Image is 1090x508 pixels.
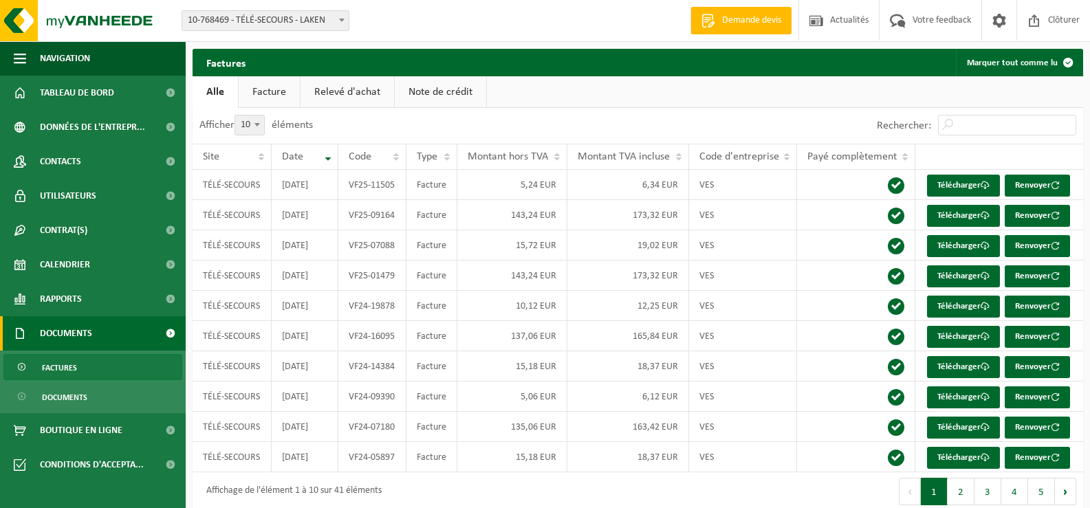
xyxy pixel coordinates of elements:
span: Documents [42,384,87,410]
td: Facture [406,261,457,291]
label: Rechercher: [877,120,931,131]
label: Afficher éléments [199,120,313,131]
button: Previous [899,478,921,505]
td: 10,12 EUR [457,291,567,321]
span: Date [282,151,303,162]
span: Données de l'entrepr... [40,110,145,144]
td: 143,24 EUR [457,261,567,291]
td: VF24-19878 [338,291,407,321]
td: Facture [406,321,457,351]
td: TÉLÉ-SECOURS [193,291,272,321]
a: Télécharger [927,205,1000,227]
span: Factures [42,355,77,381]
td: VES [689,321,798,351]
span: Tableau de bord [40,76,114,110]
td: VF24-07180 [338,412,407,442]
td: 18,37 EUR [567,442,689,472]
td: 6,12 EUR [567,382,689,412]
td: VF25-11505 [338,170,407,200]
td: TÉLÉ-SECOURS [193,261,272,291]
td: [DATE] [272,230,338,261]
td: 135,06 EUR [457,412,567,442]
a: Facture [239,76,300,108]
span: Montant TVA incluse [578,151,670,162]
a: Télécharger [927,326,1000,348]
span: 10 [235,115,264,135]
td: Facture [406,382,457,412]
span: Contacts [40,144,81,179]
td: [DATE] [272,321,338,351]
td: 15,18 EUR [457,351,567,382]
td: TÉLÉ-SECOURS [193,230,272,261]
td: TÉLÉ-SECOURS [193,321,272,351]
span: Montant hors TVA [468,151,548,162]
button: Next [1055,478,1076,505]
td: 12,25 EUR [567,291,689,321]
a: Télécharger [927,447,1000,469]
button: Renvoyer [1005,326,1070,348]
td: VF25-09164 [338,200,407,230]
span: Conditions d'accepta... [40,448,144,482]
td: [DATE] [272,170,338,200]
button: 2 [948,478,974,505]
td: [DATE] [272,382,338,412]
td: [DATE] [272,261,338,291]
td: VF24-09390 [338,382,407,412]
td: 163,42 EUR [567,412,689,442]
td: 5,06 EUR [457,382,567,412]
a: Factures [3,354,182,380]
td: 6,34 EUR [567,170,689,200]
td: VF24-14384 [338,351,407,382]
a: Télécharger [927,265,1000,287]
button: 4 [1001,478,1028,505]
td: 18,37 EUR [567,351,689,382]
button: Renvoyer [1005,205,1070,227]
button: Renvoyer [1005,356,1070,378]
td: VES [689,200,798,230]
td: Facture [406,170,457,200]
a: Télécharger [927,386,1000,408]
td: TÉLÉ-SECOURS [193,200,272,230]
td: Facture [406,230,457,261]
button: Renvoyer [1005,386,1070,408]
button: 5 [1028,478,1055,505]
button: Renvoyer [1005,447,1070,469]
h2: Factures [193,49,259,76]
span: 10-768469 - TÉLÉ-SECOURS - LAKEN [182,11,349,30]
td: 5,24 EUR [457,170,567,200]
td: VES [689,412,798,442]
a: Note de crédit [395,76,486,108]
button: Renvoyer [1005,175,1070,197]
a: Télécharger [927,417,1000,439]
span: 10 [235,115,265,135]
button: Renvoyer [1005,235,1070,257]
a: Relevé d'achat [301,76,394,108]
span: Documents [40,316,92,351]
button: Renvoyer [1005,296,1070,318]
td: VF25-07088 [338,230,407,261]
button: Marquer tout comme lu [956,49,1082,76]
button: 1 [921,478,948,505]
td: VF24-16095 [338,321,407,351]
span: Utilisateurs [40,179,96,213]
a: Demande devis [690,7,792,34]
td: 143,24 EUR [457,200,567,230]
td: [DATE] [272,200,338,230]
td: TÉLÉ-SECOURS [193,382,272,412]
td: VES [689,291,798,321]
td: [DATE] [272,442,338,472]
button: Renvoyer [1005,417,1070,439]
a: Télécharger [927,296,1000,318]
span: Site [203,151,219,162]
span: Navigation [40,41,90,76]
td: 15,72 EUR [457,230,567,261]
td: VES [689,230,798,261]
td: Facture [406,442,457,472]
span: Boutique en ligne [40,413,122,448]
td: VES [689,442,798,472]
td: Facture [406,412,457,442]
a: Télécharger [927,235,1000,257]
td: TÉLÉ-SECOURS [193,442,272,472]
td: [DATE] [272,291,338,321]
td: 15,18 EUR [457,442,567,472]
